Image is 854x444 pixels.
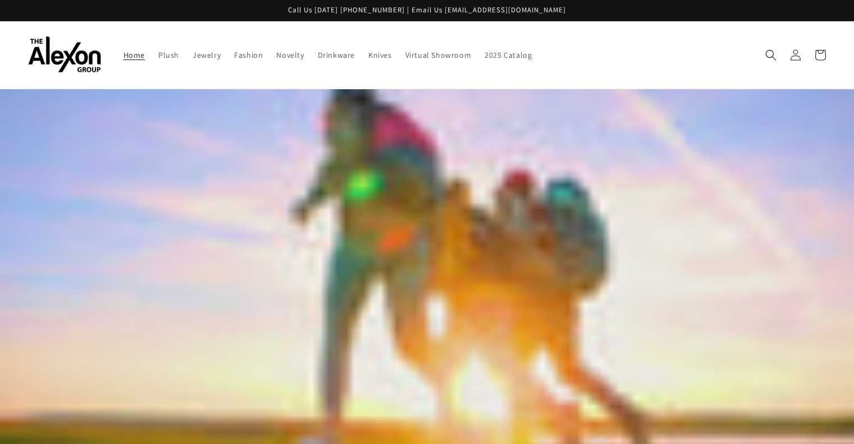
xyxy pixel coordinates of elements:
span: Jewelry [193,50,221,60]
a: Drinkware [311,43,362,67]
img: The Alexon Group [28,36,101,73]
span: Virtual Showroom [405,50,472,60]
summary: Search [759,43,783,67]
a: Jewelry [186,43,227,67]
a: Novelty [270,43,310,67]
span: Fashion [234,50,263,60]
a: Fashion [227,43,270,67]
span: Plush [158,50,179,60]
a: Virtual Showroom [399,43,478,67]
span: 2025 Catalog [485,50,532,60]
a: 2025 Catalog [478,43,538,67]
span: Novelty [276,50,304,60]
a: Knives [362,43,399,67]
a: Home [117,43,152,67]
span: Knives [368,50,392,60]
span: Drinkware [318,50,355,60]
span: Home [124,50,145,60]
a: Plush [152,43,186,67]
